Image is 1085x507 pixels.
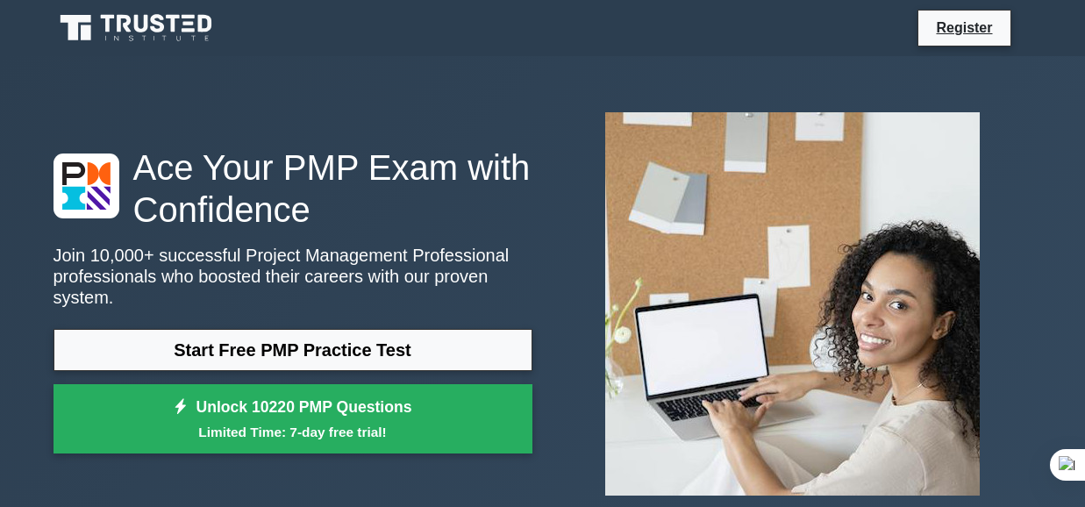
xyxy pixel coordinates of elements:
[54,146,532,231] h1: Ace Your PMP Exam with Confidence
[925,17,1003,39] a: Register
[54,329,532,371] a: Start Free PMP Practice Test
[54,384,532,454] a: Unlock 10220 PMP QuestionsLimited Time: 7-day free trial!
[75,422,510,442] small: Limited Time: 7-day free trial!
[54,245,532,308] p: Join 10,000+ successful Project Management Professional professionals who boosted their careers w...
